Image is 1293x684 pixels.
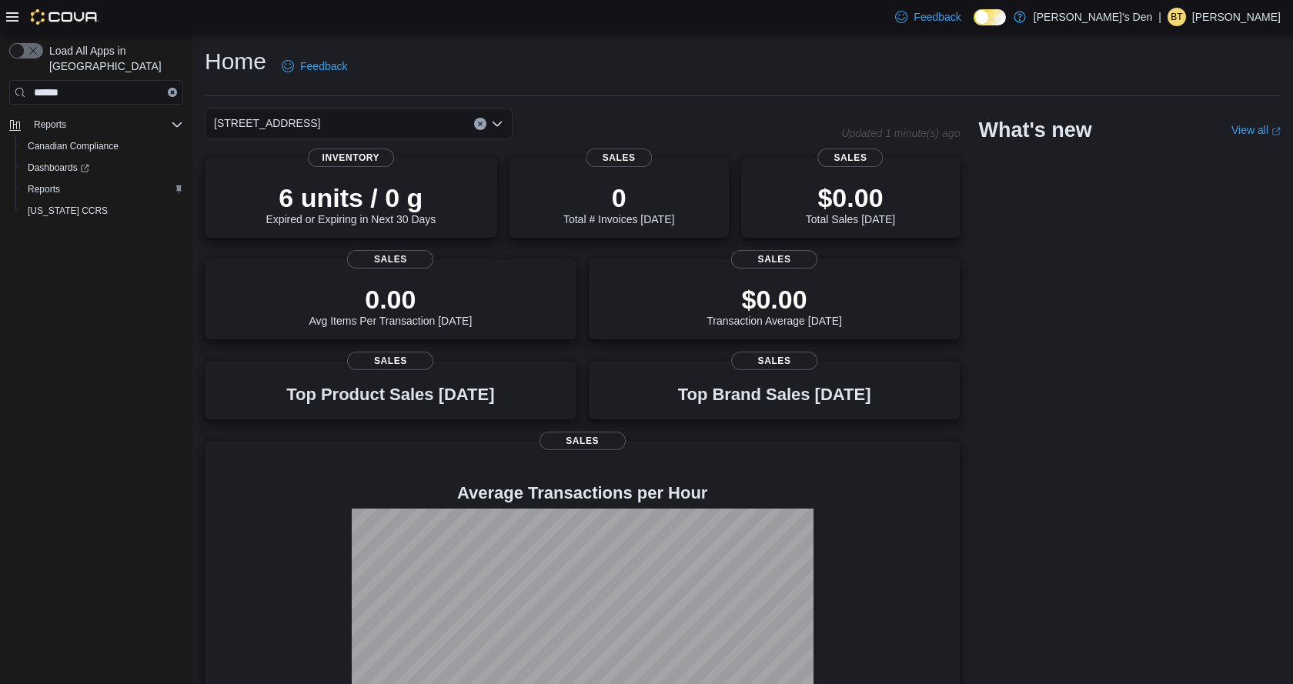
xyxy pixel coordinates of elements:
div: Total # Invoices [DATE] [563,182,674,225]
button: Canadian Compliance [15,135,189,157]
div: Avg Items Per Transaction [DATE] [309,284,472,327]
span: Feedback [300,58,347,74]
span: Sales [731,250,817,269]
span: Washington CCRS [22,202,183,220]
span: Sales [817,148,883,167]
div: Brittany Thomas [1168,8,1186,26]
span: Reports [28,115,183,134]
span: Feedback [914,9,961,25]
a: Canadian Compliance [22,137,125,155]
span: Canadian Compliance [28,140,119,152]
span: Reports [34,118,66,131]
button: [US_STATE] CCRS [15,200,189,222]
button: Clear input [474,118,486,130]
p: 0 [563,182,674,213]
span: Dark Mode [974,25,974,26]
div: Transaction Average [DATE] [707,284,842,327]
span: Canadian Compliance [22,137,183,155]
span: Dashboards [28,162,89,174]
img: Cova [31,9,99,25]
span: Dashboards [22,158,183,177]
p: [PERSON_NAME] [1192,8,1281,26]
svg: External link [1271,127,1281,136]
a: Feedback [276,51,353,82]
span: Sales [731,352,817,370]
button: Reports [3,114,189,135]
button: Clear input [168,88,177,97]
p: | [1158,8,1161,26]
span: Inventory [308,148,394,167]
a: [US_STATE] CCRS [22,202,114,220]
h3: Top Product Sales [DATE] [286,385,494,404]
input: Dark Mode [974,9,1006,25]
a: Reports [22,180,66,199]
p: [PERSON_NAME]'s Den [1034,8,1152,26]
span: Load All Apps in [GEOGRAPHIC_DATA] [43,43,183,74]
a: Feedback [889,2,967,32]
p: $0.00 [806,182,895,213]
h4: Average Transactions per Hour [217,484,947,502]
span: Sales [540,432,626,450]
p: Updated 1 minute(s) ago [841,127,960,139]
p: 6 units / 0 g [266,182,436,213]
span: [US_STATE] CCRS [28,205,108,217]
button: Reports [28,115,72,134]
p: $0.00 [707,284,842,315]
a: Dashboards [22,158,95,177]
div: Total Sales [DATE] [806,182,895,225]
h3: Top Brand Sales [DATE] [678,385,871,404]
span: BT [1171,8,1182,26]
p: 0.00 [309,284,472,315]
span: [STREET_ADDRESS] [214,114,320,132]
a: View allExternal link [1231,124,1281,136]
span: Sales [586,148,651,167]
nav: Complex example [9,108,183,262]
a: Dashboards [15,157,189,179]
span: Sales [347,250,433,269]
div: Expired or Expiring in Next 30 Days [266,182,436,225]
button: Open list of options [491,118,503,130]
button: Reports [15,179,189,200]
span: Reports [28,183,60,195]
h1: Home [205,46,266,77]
h2: What's new [978,118,1091,142]
span: Reports [22,180,183,199]
span: Sales [347,352,433,370]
